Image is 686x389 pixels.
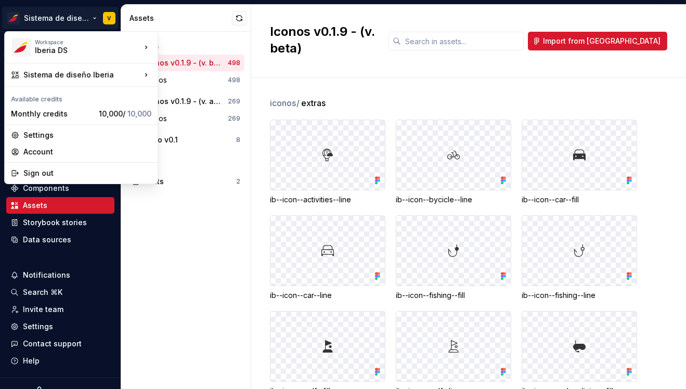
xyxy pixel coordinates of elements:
[23,70,141,80] div: Sistema de diseño Iberia
[11,109,95,119] div: Monthly credits
[35,39,141,45] div: Workspace
[23,130,151,140] div: Settings
[23,147,151,157] div: Account
[127,109,151,118] span: 10,000
[35,45,123,56] div: Iberia DS
[23,168,151,178] div: Sign out
[99,109,151,118] span: 10,000 /
[12,38,31,57] img: 55604660-494d-44a9-beb2-692398e9940a.png
[7,89,156,106] div: Available credits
